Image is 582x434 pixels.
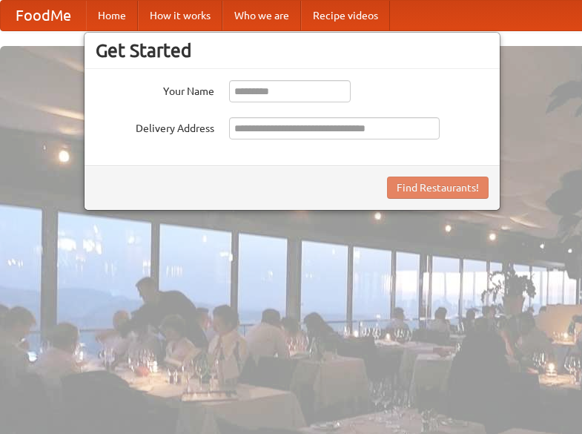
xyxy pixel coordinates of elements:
[301,1,390,30] a: Recipe videos
[222,1,301,30] a: Who we are
[96,80,214,99] label: Your Name
[387,177,489,199] button: Find Restaurants!
[86,1,138,30] a: Home
[138,1,222,30] a: How it works
[96,39,489,62] h3: Get Started
[96,117,214,136] label: Delivery Address
[1,1,86,30] a: FoodMe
